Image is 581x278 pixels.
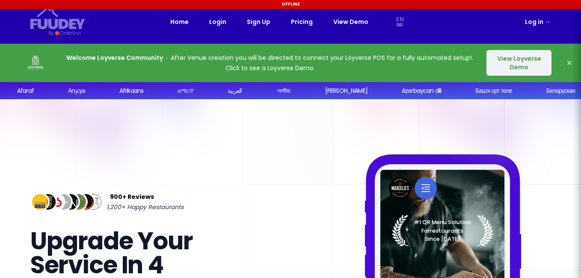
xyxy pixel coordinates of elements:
div: Afrikaans [119,86,143,95]
a: Sign Up [247,17,270,27]
img: Review Img [53,192,73,212]
a: Login [209,17,226,27]
img: Laurel [392,215,493,246]
span: 900+ Reviews [110,192,154,202]
div: Беларуская [546,86,575,95]
img: Review Img [84,192,103,212]
a: Log in [525,17,551,27]
a: Home [170,17,189,27]
strong: Welcome Loyverse Community [66,53,163,62]
svg: {/* Added fill="currentColor" here */} {/* This rectangle defines the background. Its explicit fi... [30,7,85,30]
div: العربية [228,86,242,95]
div: Afaraf [17,86,34,95]
button: View Loyverse Demo [486,50,551,76]
div: Башҡорт теле [475,86,512,95]
div: Azərbaycan dili [402,86,441,95]
div: Orderlina [60,30,80,37]
span: 1,200+ Happy Restaurants [107,202,184,212]
p: After Venue creation you will be directed to connect your Loyverse POS for a fully automated setu... [65,53,474,73]
img: Review Img [61,192,80,212]
div: অসমীয়া [277,86,290,95]
img: Review Img [30,192,50,212]
a: Pricing [291,17,313,27]
div: Аҧсуа [68,86,85,95]
div: Offline [1,1,580,7]
div: [PERSON_NAME] [325,86,368,95]
a: View Demo [333,17,368,27]
img: Review Img [46,192,65,212]
div: By [48,30,53,37]
img: Review Img [38,192,57,212]
div: አማርኛ [178,86,193,95]
img: Review Img [69,192,88,212]
img: Review Img [77,192,96,212]
span: → [545,18,551,26]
